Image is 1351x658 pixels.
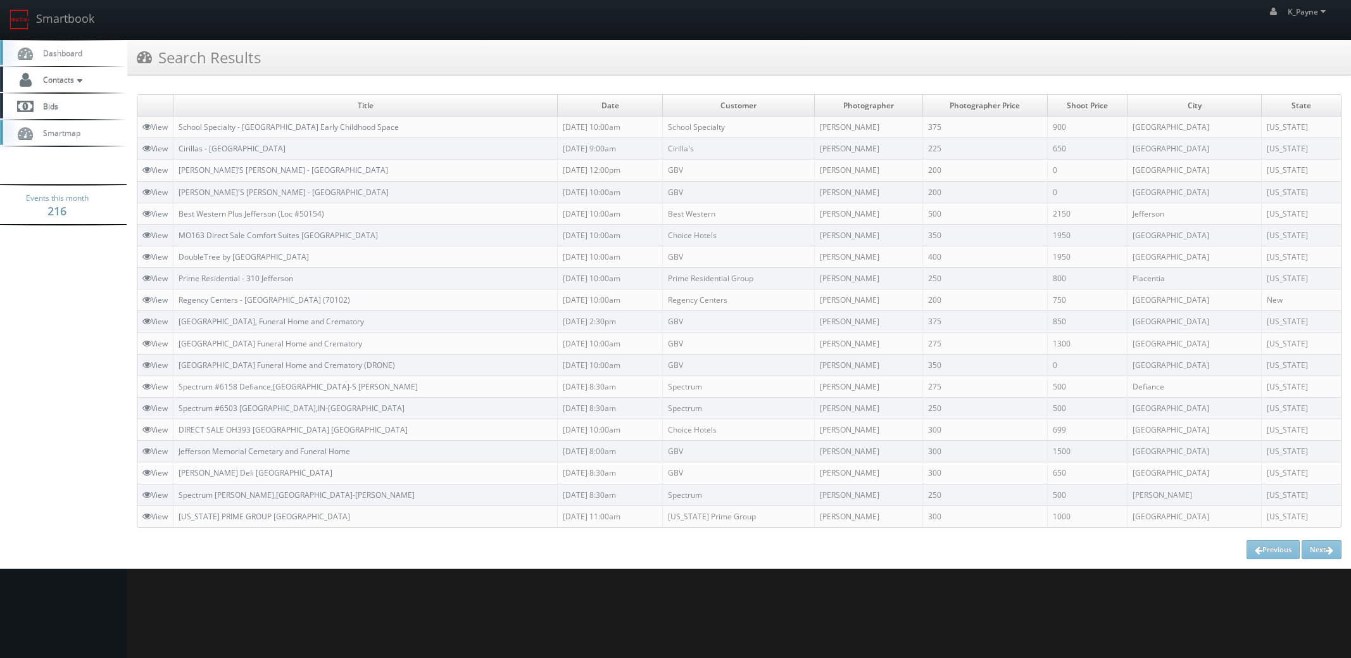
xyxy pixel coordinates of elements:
[1047,397,1127,419] td: 500
[142,187,168,198] a: View
[47,203,66,218] strong: 216
[923,376,1048,397] td: 275
[663,203,815,224] td: Best Western
[663,311,815,332] td: GBV
[179,467,332,478] a: [PERSON_NAME] Deli [GEOGRAPHIC_DATA]
[663,419,815,441] td: Choice Hotels
[815,138,923,160] td: [PERSON_NAME]
[142,143,168,154] a: View
[1047,181,1127,203] td: 0
[37,127,80,138] span: Smartmap
[663,354,815,376] td: GBV
[923,441,1048,462] td: 300
[923,484,1048,505] td: 250
[815,332,923,354] td: [PERSON_NAME]
[26,192,89,205] span: Events this month
[1127,95,1261,117] td: City
[142,360,168,370] a: View
[663,246,815,267] td: GBV
[1127,181,1261,203] td: [GEOGRAPHIC_DATA]
[179,165,388,175] a: [PERSON_NAME]’S [PERSON_NAME] - [GEOGRAPHIC_DATA]
[1262,268,1341,289] td: [US_STATE]
[1047,505,1127,527] td: 1000
[663,224,815,246] td: Choice Hotels
[558,419,663,441] td: [DATE] 10:00am
[1047,376,1127,397] td: 500
[815,181,923,203] td: [PERSON_NAME]
[142,294,168,305] a: View
[1127,332,1261,354] td: [GEOGRAPHIC_DATA]
[815,376,923,397] td: [PERSON_NAME]
[923,160,1048,181] td: 200
[142,208,168,219] a: View
[142,490,168,500] a: View
[558,246,663,267] td: [DATE] 10:00am
[815,246,923,267] td: [PERSON_NAME]
[923,462,1048,484] td: 300
[558,397,663,419] td: [DATE] 8:30am
[1127,268,1261,289] td: Placentia
[1047,289,1127,311] td: 750
[558,203,663,224] td: [DATE] 10:00am
[179,511,350,522] a: [US_STATE] PRIME GROUP [GEOGRAPHIC_DATA]
[179,294,350,305] a: Regency Centers - [GEOGRAPHIC_DATA] (70102)
[142,381,168,392] a: View
[1127,505,1261,527] td: [GEOGRAPHIC_DATA]
[923,181,1048,203] td: 200
[179,403,405,414] a: Spectrum #6503 [GEOGRAPHIC_DATA],IN-[GEOGRAPHIC_DATA]
[923,138,1048,160] td: 225
[815,441,923,462] td: [PERSON_NAME]
[558,484,663,505] td: [DATE] 8:30am
[179,122,399,132] a: School Specialty - [GEOGRAPHIC_DATA] Early Childhood Space
[179,143,286,154] a: Cirillas - [GEOGRAPHIC_DATA]
[815,397,923,419] td: [PERSON_NAME]
[558,117,663,138] td: [DATE] 10:00am
[179,230,378,241] a: MO163 Direct Sale Comfort Suites [GEOGRAPHIC_DATA]
[37,74,85,85] span: Contacts
[923,289,1048,311] td: 200
[142,251,168,262] a: View
[1127,484,1261,505] td: [PERSON_NAME]
[923,332,1048,354] td: 275
[1047,419,1127,441] td: 699
[1262,95,1341,117] td: State
[1047,203,1127,224] td: 2150
[1047,95,1127,117] td: Shoot Price
[663,397,815,419] td: Spectrum
[663,462,815,484] td: GBV
[1047,441,1127,462] td: 1500
[815,462,923,484] td: [PERSON_NAME]
[179,338,362,349] a: [GEOGRAPHIC_DATA] Funeral Home and Crematory
[815,117,923,138] td: [PERSON_NAME]
[663,117,815,138] td: School Specialty
[173,95,558,117] td: Title
[1127,376,1261,397] td: Defiance
[1047,224,1127,246] td: 1950
[142,424,168,435] a: View
[663,332,815,354] td: GBV
[815,505,923,527] td: [PERSON_NAME]
[1127,203,1261,224] td: Jefferson
[1047,311,1127,332] td: 850
[815,224,923,246] td: [PERSON_NAME]
[1047,354,1127,376] td: 0
[923,117,1048,138] td: 375
[137,46,261,68] h3: Search Results
[1047,462,1127,484] td: 650
[1127,354,1261,376] td: [GEOGRAPHIC_DATA]
[142,316,168,327] a: View
[1262,484,1341,505] td: [US_STATE]
[815,419,923,441] td: [PERSON_NAME]
[923,203,1048,224] td: 500
[558,289,663,311] td: [DATE] 10:00am
[1262,376,1341,397] td: [US_STATE]
[179,360,395,370] a: [GEOGRAPHIC_DATA] Funeral Home and Crematory (DRONE)
[1047,268,1127,289] td: 800
[815,484,923,505] td: [PERSON_NAME]
[1262,311,1341,332] td: [US_STATE]
[1047,160,1127,181] td: 0
[1262,203,1341,224] td: [US_STATE]
[923,246,1048,267] td: 400
[923,354,1048,376] td: 350
[815,160,923,181] td: [PERSON_NAME]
